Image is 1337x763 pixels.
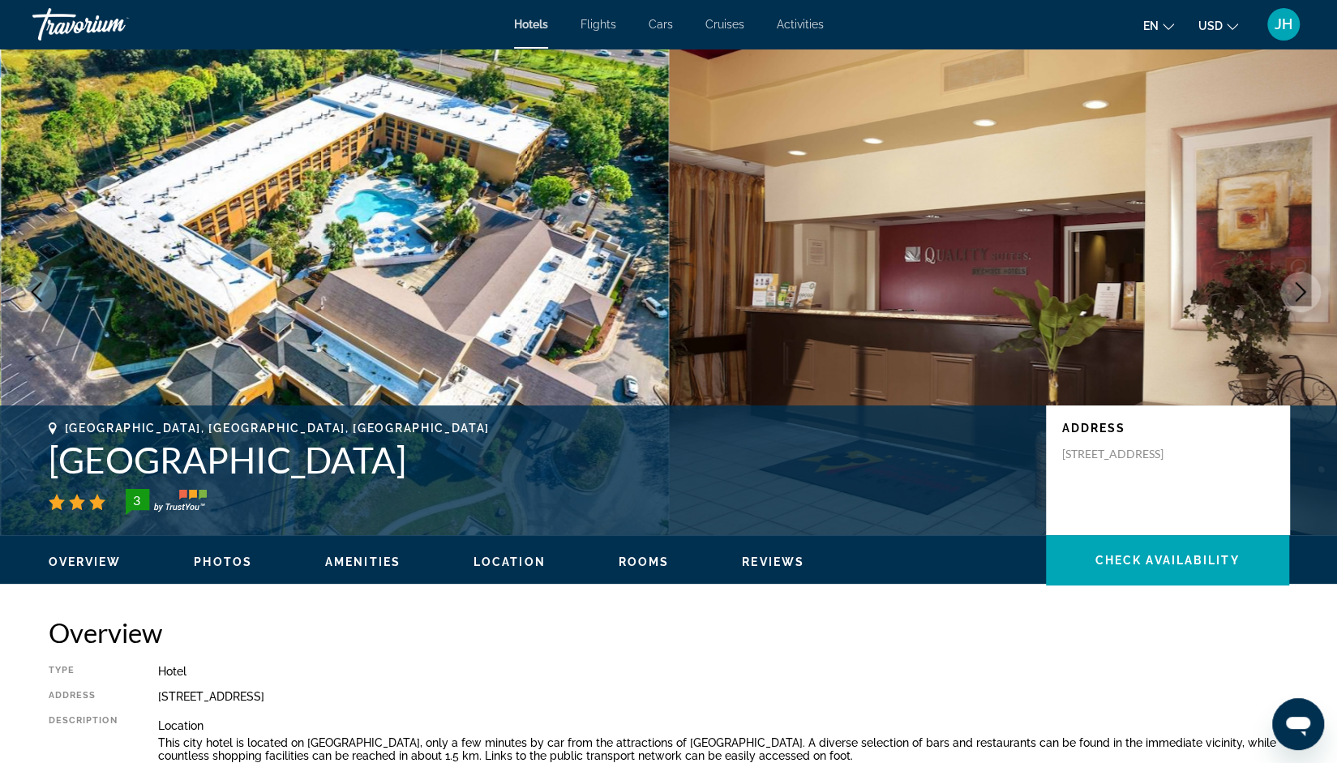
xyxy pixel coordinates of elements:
div: Hotel [158,665,1289,678]
span: JH [1275,16,1292,32]
a: Travorium [32,3,195,45]
h1: [GEOGRAPHIC_DATA] [49,439,1030,481]
button: Rooms [619,555,670,569]
span: en [1143,19,1159,32]
div: Type [49,665,118,678]
span: [GEOGRAPHIC_DATA], [GEOGRAPHIC_DATA], [GEOGRAPHIC_DATA] [65,422,490,435]
img: trustyou-badge-hor.svg [126,489,207,515]
button: Photos [194,555,252,569]
button: Overview [49,555,122,569]
button: Reviews [742,555,804,569]
p: Location [158,719,1289,732]
button: Next image [1280,272,1321,312]
button: Location [474,555,546,569]
div: Address [49,690,118,703]
h2: Overview [49,616,1289,649]
a: Cars [649,18,673,31]
a: Flights [581,18,616,31]
a: Activities [777,18,824,31]
p: Address [1062,422,1273,435]
span: Rooms [619,555,670,568]
span: Photos [194,555,252,568]
button: Check Availability [1046,535,1289,585]
div: 3 [121,491,153,510]
span: Reviews [742,555,804,568]
span: Location [474,555,546,568]
p: This city hotel is located on [GEOGRAPHIC_DATA], only a few minutes by car from the attractions o... [158,736,1289,762]
span: Amenities [325,555,401,568]
div: [STREET_ADDRESS] [158,690,1289,703]
button: User Menu [1262,7,1305,41]
span: USD [1198,19,1223,32]
a: Cruises [705,18,744,31]
button: Amenities [325,555,401,569]
button: Change currency [1198,14,1238,37]
span: Check Availability [1095,554,1240,567]
a: Hotels [514,18,548,31]
button: Previous image [16,272,57,312]
p: [STREET_ADDRESS] [1062,447,1192,461]
button: Change language [1143,14,1174,37]
iframe: Button to launch messaging window [1272,698,1324,750]
span: Overview [49,555,122,568]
